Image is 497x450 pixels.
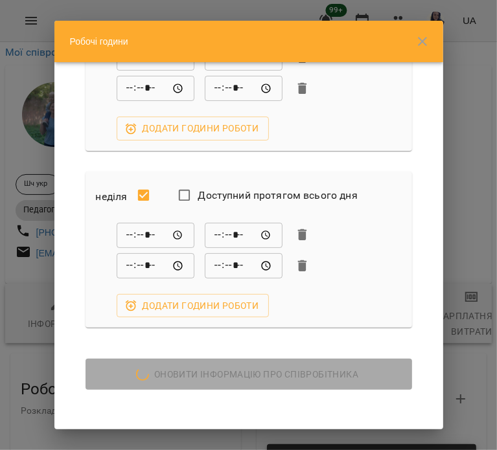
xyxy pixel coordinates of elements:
[117,222,194,248] div: Від
[54,21,443,62] div: Робочі години
[127,120,259,136] span: Додати години роботи
[117,117,270,140] button: Додати години роботи
[205,253,283,279] div: До
[293,256,312,276] button: Видалити
[205,222,283,248] div: До
[293,225,312,245] button: Видалити
[117,76,194,102] div: Від
[96,188,128,206] h6: неділя
[205,76,283,102] div: До
[198,188,358,203] span: Доступний протягом всього дня
[117,253,194,279] div: Від
[127,298,259,313] span: Додати години роботи
[293,79,312,98] button: Видалити
[117,294,270,317] button: Додати години роботи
